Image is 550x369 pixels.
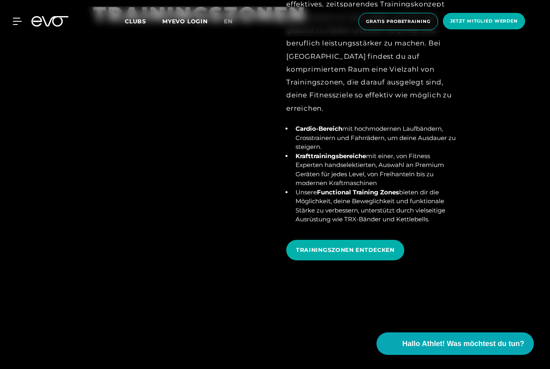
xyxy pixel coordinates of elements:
[402,338,524,349] span: Hallo Athlet! Was möchtest du tun?
[356,13,440,30] a: Gratis Probetraining
[224,17,242,26] a: en
[286,234,407,266] a: TRAININGSZONEN ENTDECKEN
[292,188,457,224] li: Unsere bieten dir die Möglichkeit, deine Beweglichkeit und funktionale Stärke zu verbessern, unte...
[450,18,518,25] span: Jetzt Mitglied werden
[296,152,366,160] strong: Krafttrainingsbereiche
[376,332,534,355] button: Hallo Athlet! Was möchtest du tun?
[292,152,457,188] li: mit einer, von Fitness Experten handselektierten, Auswahl an Premium Geräten für jedes Level, von...
[296,246,395,254] span: TRAININGSZONEN ENTDECKEN
[125,17,162,25] a: Clubs
[296,125,342,132] strong: Cardio-Bereich
[317,188,399,196] strong: Functional Training Zones
[440,13,527,30] a: Jetzt Mitglied werden
[366,18,430,25] span: Gratis Probetraining
[224,18,233,25] span: en
[125,18,146,25] span: Clubs
[162,18,208,25] a: MYEVO LOGIN
[292,124,457,152] li: mit hochmodernen Laufbändern, Crosstrainern und Fahrrädern, um deine Ausdauer zu steigern.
